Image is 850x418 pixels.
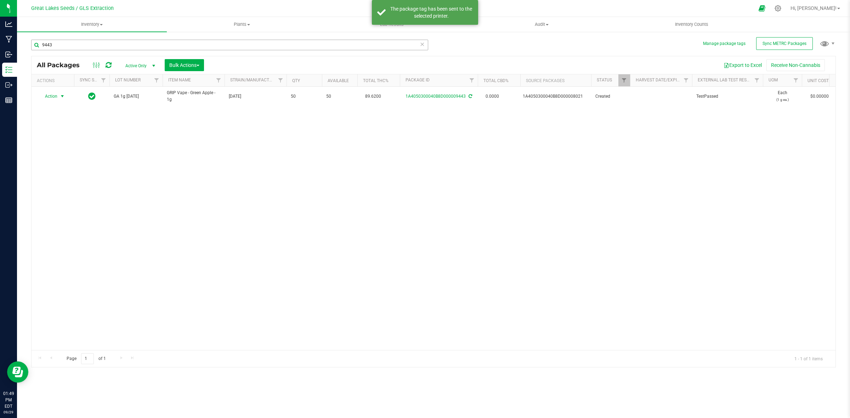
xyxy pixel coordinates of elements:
[229,93,282,100] span: [DATE]
[317,17,467,32] a: Lab Results
[769,78,778,82] a: UOM
[370,21,413,28] span: Lab Results
[696,93,759,100] span: TestPassed
[37,61,87,69] span: All Packages
[98,74,109,86] a: Filter
[790,74,802,86] a: Filter
[167,21,316,28] span: Plants
[58,91,67,101] span: select
[420,40,425,49] span: Clear
[7,361,28,383] iframe: Resource center
[789,353,828,364] span: 1 - 1 of 1 items
[3,390,14,410] p: 01:49 PM EDT
[39,91,58,101] span: Action
[114,93,158,100] span: GA 1g [DATE]
[520,74,591,87] th: Source Packages
[802,87,837,106] td: $0.00000
[80,78,107,82] a: Sync Status
[617,17,766,32] a: Inventory Counts
[151,74,163,86] a: Filter
[17,21,167,28] span: Inventory
[467,17,617,32] a: Audit
[767,90,798,103] span: Each
[597,78,612,82] a: Status
[230,78,280,82] a: STRAIN/Manufactured
[213,74,225,86] a: Filter
[169,62,199,68] span: Bulk Actions
[291,93,318,100] span: 50
[81,353,94,364] input: 1
[61,353,112,364] span: Page of 1
[328,78,349,83] a: Available
[807,78,829,83] a: Unit Cost
[5,66,12,73] inline-svg: Inventory
[766,59,825,71] button: Receive Non-Cannabis
[466,74,478,86] a: Filter
[756,37,813,50] button: Sync METRC Packages
[17,17,167,32] a: Inventory
[167,17,317,32] a: Plants
[292,78,300,83] a: Qty
[763,41,806,46] span: Sync METRC Packages
[523,93,589,100] div: Value 1: 1A4050300040B8D000008021
[467,21,616,28] span: Audit
[5,36,12,43] inline-svg: Manufacturing
[5,97,12,104] inline-svg: Reports
[167,90,220,103] span: GRIP Vape - Green Apple - 1g
[326,93,353,100] span: 50
[88,91,96,101] span: In Sync
[165,59,204,71] button: Bulk Actions
[665,21,718,28] span: Inventory Counts
[467,94,472,99] span: Sync from Compliance System
[482,91,503,102] span: 0.0000
[5,81,12,88] inline-svg: Outbound
[5,51,12,58] inline-svg: Inbound
[698,78,753,82] a: External Lab Test Result
[115,78,141,82] a: Lot Number
[483,78,509,83] a: Total CBD%
[168,78,191,82] a: Item Name
[3,410,14,415] p: 09/29
[5,21,12,28] inline-svg: Analytics
[390,5,473,19] div: The package tag has been sent to the selected printer.
[595,93,626,100] span: Created
[406,78,430,82] a: Package ID
[363,78,389,83] a: Total THC%
[754,1,770,15] span: Open Ecommerce Menu
[680,74,692,86] a: Filter
[790,5,837,11] span: Hi, [PERSON_NAME]!
[406,94,466,99] a: 1A4050300040B8D000009443
[767,96,798,103] p: (1 g ea.)
[751,74,763,86] a: Filter
[275,74,287,86] a: Filter
[618,74,630,86] a: Filter
[31,5,114,11] span: Great Lakes Seeds / GLS Extraction
[773,5,782,12] div: Manage settings
[719,59,766,71] button: Export to Excel
[362,91,385,102] span: 89.6200
[31,40,428,50] input: Search Package ID, Item Name, SKU, Lot or Part Number...
[636,78,691,82] a: Harvest Date/Expiration
[703,41,746,47] button: Manage package tags
[37,78,71,83] div: Actions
